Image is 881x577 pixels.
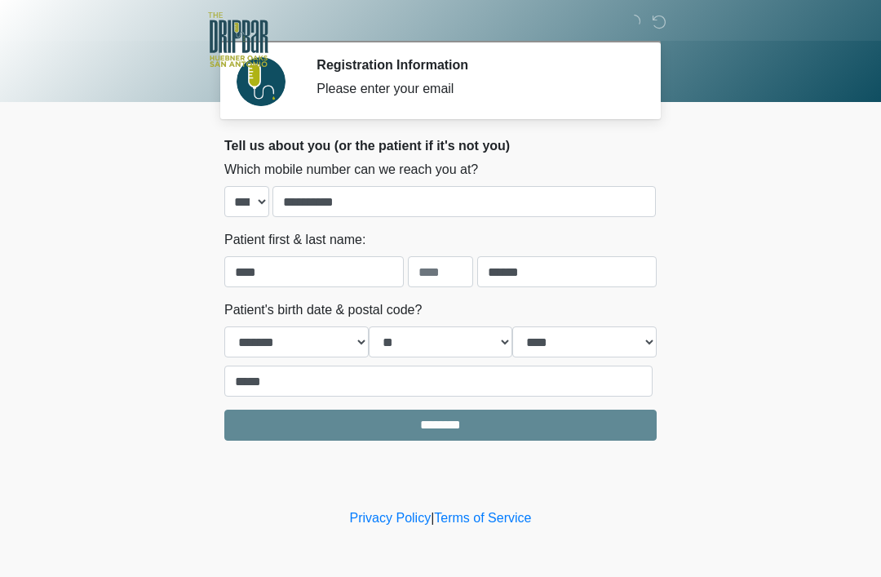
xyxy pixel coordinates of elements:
img: The DRIPBaR - The Strand at Huebner Oaks Logo [208,12,268,67]
a: Privacy Policy [350,511,432,525]
label: Which mobile number can we reach you at? [224,160,478,180]
div: Please enter your email [317,79,632,99]
img: Agent Avatar [237,57,286,106]
label: Patient first & last name: [224,230,365,250]
a: | [431,511,434,525]
label: Patient's birth date & postal code? [224,300,422,320]
a: Terms of Service [434,511,531,525]
h2: Tell us about you (or the patient if it's not you) [224,138,657,153]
